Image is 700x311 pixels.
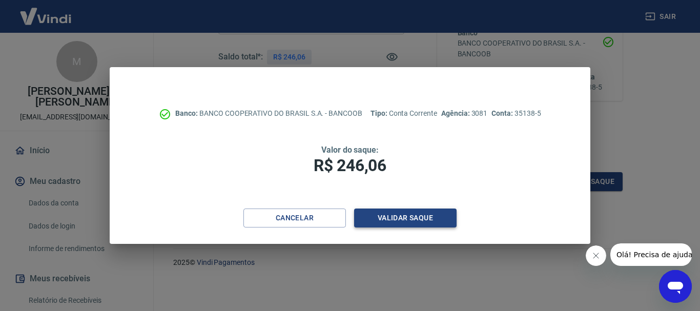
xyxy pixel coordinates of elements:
[175,109,199,117] span: Banco:
[441,108,487,119] p: 3081
[610,243,692,266] iframe: Mensagem da empresa
[370,108,437,119] p: Conta Corrente
[243,209,346,227] button: Cancelar
[175,108,362,119] p: BANCO COOPERATIVO DO BRASIL S.A. - BANCOOB
[491,109,514,117] span: Conta:
[321,145,379,155] span: Valor do saque:
[314,156,386,175] span: R$ 246,06
[659,270,692,303] iframe: Botão para abrir a janela de mensagens
[491,108,541,119] p: 35138-5
[6,7,86,15] span: Olá! Precisa de ajuda?
[354,209,457,227] button: Validar saque
[441,109,471,117] span: Agência:
[370,109,389,117] span: Tipo:
[586,245,606,266] iframe: Fechar mensagem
